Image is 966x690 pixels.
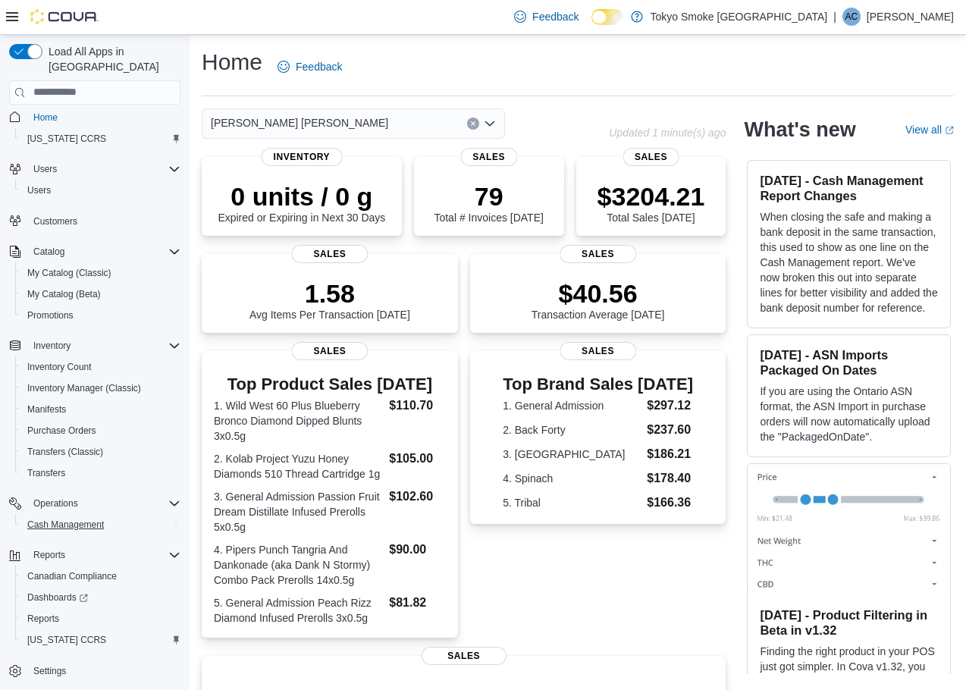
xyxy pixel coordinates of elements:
[3,106,187,128] button: Home
[3,660,187,682] button: Settings
[597,181,705,212] p: $3204.21
[291,342,368,360] span: Sales
[503,422,641,438] dt: 2. Back Forty
[15,305,187,326] button: Promotions
[262,148,343,166] span: Inventory
[760,347,938,378] h3: [DATE] - ASN Imports Packaged On Dates
[27,212,83,231] a: Customers
[27,160,63,178] button: Users
[214,595,383,626] dt: 5. General Admission Peach Rizz Diamond Infused Prerolls 3x0.5g
[389,594,445,612] dd: $81.82
[609,127,726,139] p: Updated 1 minute(s) ago
[597,181,705,224] div: Total Sales [DATE]
[21,379,180,397] span: Inventory Manager (Classic)
[27,446,103,458] span: Transfers (Classic)
[591,25,592,26] span: Dark Mode
[623,148,679,166] span: Sales
[27,546,71,564] button: Reports
[27,184,51,196] span: Users
[21,443,109,461] a: Transfers (Classic)
[27,662,72,680] a: Settings
[27,337,77,355] button: Inventory
[214,489,383,535] dt: 3. General Admission Passion Fruit Dream Distillate Infused Prerolls 5x0.5g
[33,246,64,258] span: Catalog
[591,9,623,25] input: Dark Mode
[214,398,383,444] dt: 1. Wild West 60 Plus Blueberry Bronco Diamond Dipped Blunts 3x0.5g
[21,588,94,607] a: Dashboards
[21,588,180,607] span: Dashboards
[460,148,517,166] span: Sales
[760,173,938,203] h3: [DATE] - Cash Management Report Changes
[15,128,187,149] button: [US_STATE] CCRS
[21,422,102,440] a: Purchase Orders
[33,497,78,510] span: Operations
[21,306,80,325] a: Promotions
[21,264,118,282] a: My Catalog (Classic)
[15,180,187,201] button: Users
[422,647,507,665] span: Sales
[647,494,693,512] dd: $166.36
[867,8,954,26] p: [PERSON_NAME]
[651,8,828,26] p: Tokyo Smoke [GEOGRAPHIC_DATA]
[760,384,938,444] p: If you are using the Ontario ASN format, the ASN Import in purchase orders will now automatically...
[27,108,64,127] a: Home
[15,378,187,399] button: Inventory Manager (Classic)
[218,181,385,212] p: 0 units / 0 g
[389,397,445,415] dd: $110.70
[21,631,180,649] span: Washington CCRS
[434,181,543,212] p: 79
[33,549,65,561] span: Reports
[15,262,187,284] button: My Catalog (Classic)
[503,447,641,462] dt: 3. [GEOGRAPHIC_DATA]
[211,114,388,132] span: [PERSON_NAME] [PERSON_NAME]
[21,422,180,440] span: Purchase Orders
[27,243,71,261] button: Catalog
[484,118,496,130] button: Open list of options
[560,245,636,263] span: Sales
[27,212,180,231] span: Customers
[21,567,180,585] span: Canadian Compliance
[21,464,71,482] a: Transfers
[27,403,66,416] span: Manifests
[27,661,180,680] span: Settings
[27,467,65,479] span: Transfers
[21,306,180,325] span: Promotions
[3,210,187,232] button: Customers
[27,570,117,582] span: Canadian Compliance
[214,451,383,481] dt: 2. Kolab Project Yuzu Honey Diamonds 510 Thread Cartridge 1g
[945,126,954,135] svg: External link
[249,278,410,321] div: Avg Items Per Transaction [DATE]
[760,607,938,638] h3: [DATE] - Product Filtering in Beta in v1.32
[389,541,445,559] dd: $90.00
[27,309,74,321] span: Promotions
[15,587,187,608] a: Dashboards
[760,209,938,315] p: When closing the safe and making a bank deposit in the same transaction, this used to show as one...
[27,133,106,145] span: [US_STATE] CCRS
[21,610,65,628] a: Reports
[27,613,59,625] span: Reports
[845,8,858,26] span: AC
[15,514,187,535] button: Cash Management
[21,464,180,482] span: Transfers
[15,441,187,463] button: Transfers (Classic)
[42,44,180,74] span: Load All Apps in [GEOGRAPHIC_DATA]
[21,631,112,649] a: [US_STATE] CCRS
[21,610,180,628] span: Reports
[21,181,57,199] a: Users
[21,516,110,534] a: Cash Management
[27,267,111,279] span: My Catalog (Classic)
[647,397,693,415] dd: $297.12
[33,665,66,677] span: Settings
[15,463,187,484] button: Transfers
[3,241,187,262] button: Catalog
[532,278,665,309] p: $40.56
[503,375,693,394] h3: Top Brand Sales [DATE]
[21,379,147,397] a: Inventory Manager (Classic)
[21,400,180,419] span: Manifests
[21,285,180,303] span: My Catalog (Beta)
[15,356,187,378] button: Inventory Count
[21,400,72,419] a: Manifests
[905,124,954,136] a: View allExternal link
[27,361,92,373] span: Inventory Count
[202,47,262,77] h1: Home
